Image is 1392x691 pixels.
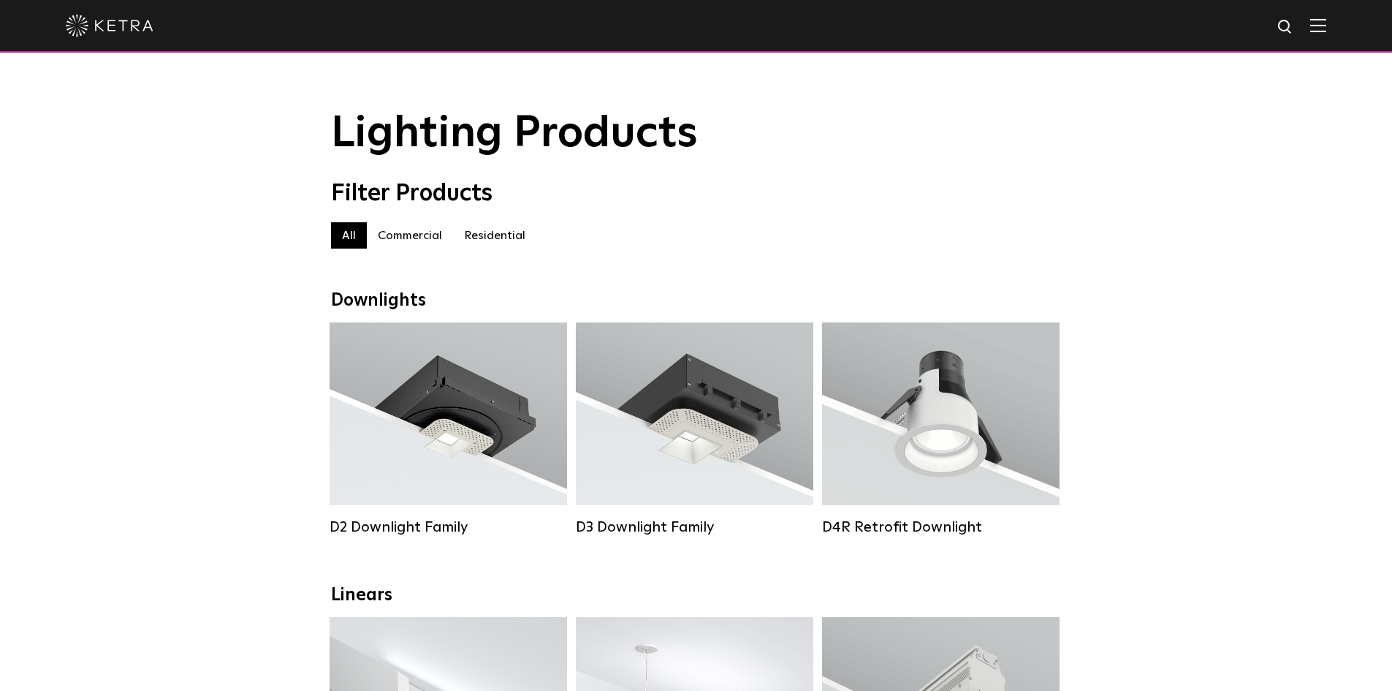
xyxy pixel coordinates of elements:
[330,322,567,536] a: D2 Downlight Family Lumen Output:1200Colors:White / Black / Gloss Black / Silver / Bronze / Silve...
[1277,18,1295,37] img: search icon
[331,180,1062,208] div: Filter Products
[330,518,567,536] div: D2 Downlight Family
[822,518,1060,536] div: D4R Retrofit Downlight
[1310,18,1326,32] img: Hamburger%20Nav.svg
[66,15,153,37] img: ketra-logo-2019-white
[367,222,453,249] label: Commercial
[331,222,367,249] label: All
[822,322,1060,536] a: D4R Retrofit Downlight Lumen Output:800Colors:White / BlackBeam Angles:15° / 25° / 40° / 60°Watta...
[331,112,698,156] span: Lighting Products
[331,585,1062,606] div: Linears
[576,518,813,536] div: D3 Downlight Family
[453,222,536,249] label: Residential
[331,290,1062,311] div: Downlights
[576,322,813,536] a: D3 Downlight Family Lumen Output:700 / 900 / 1100Colors:White / Black / Silver / Bronze / Paintab...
